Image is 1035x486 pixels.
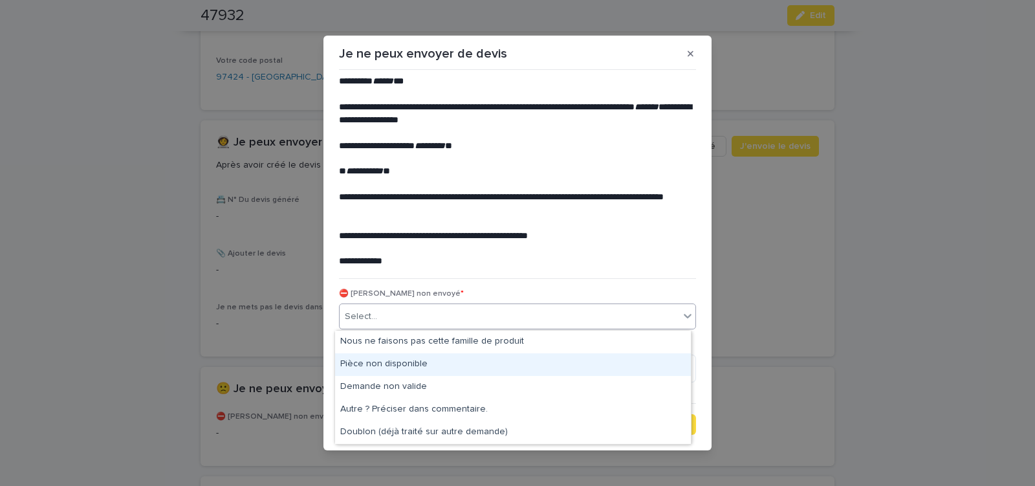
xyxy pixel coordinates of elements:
[339,46,507,61] p: Je ne peux envoyer de devis
[335,353,691,376] div: Pièce non disponible
[335,331,691,353] div: Nous ne faisons pas cette famille de produit
[335,376,691,399] div: Demande non valide
[345,310,377,324] div: Select...
[335,399,691,421] div: Autre ? Préciser dans commentaire.
[339,290,464,298] span: ⛔ [PERSON_NAME] non envoyé
[335,421,691,444] div: Doublon (déjà traité sur autre demande)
